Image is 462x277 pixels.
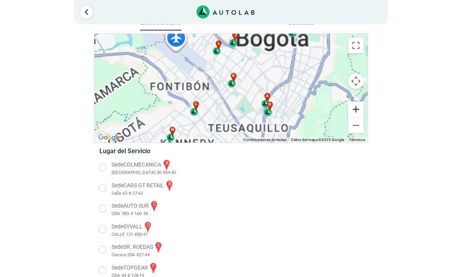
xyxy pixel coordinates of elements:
a: Ir al paso anterior [80,6,93,18]
span: k [232,73,235,80]
h5: Lugar del Servicio [99,147,362,155]
a: Términos (se abre en una nueva pestaña) [349,138,365,142]
button: Combinaciones de teclas [243,137,286,143]
button: Domicilio [281,19,322,30]
span: Datos del mapa ©2025 Google [291,138,344,142]
span: l [218,40,220,47]
span: b [269,101,272,108]
span: c [195,101,198,108]
span: n [171,127,174,133]
span: a [266,93,269,100]
button: Controles de visualización del mapa [348,73,364,89]
button: Reducir [348,118,364,133]
a: Link al sitio de autolab [197,8,255,15]
a: Abre esta zona en Google Maps (se abre en una nueva ventana) [96,132,122,143]
span: j [234,32,236,39]
img: Google [96,132,122,143]
button: Cambiar a la vista en pantalla completa [348,38,364,53]
button: Llevo mi carro [140,19,181,31]
button: Ampliar [348,101,364,117]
